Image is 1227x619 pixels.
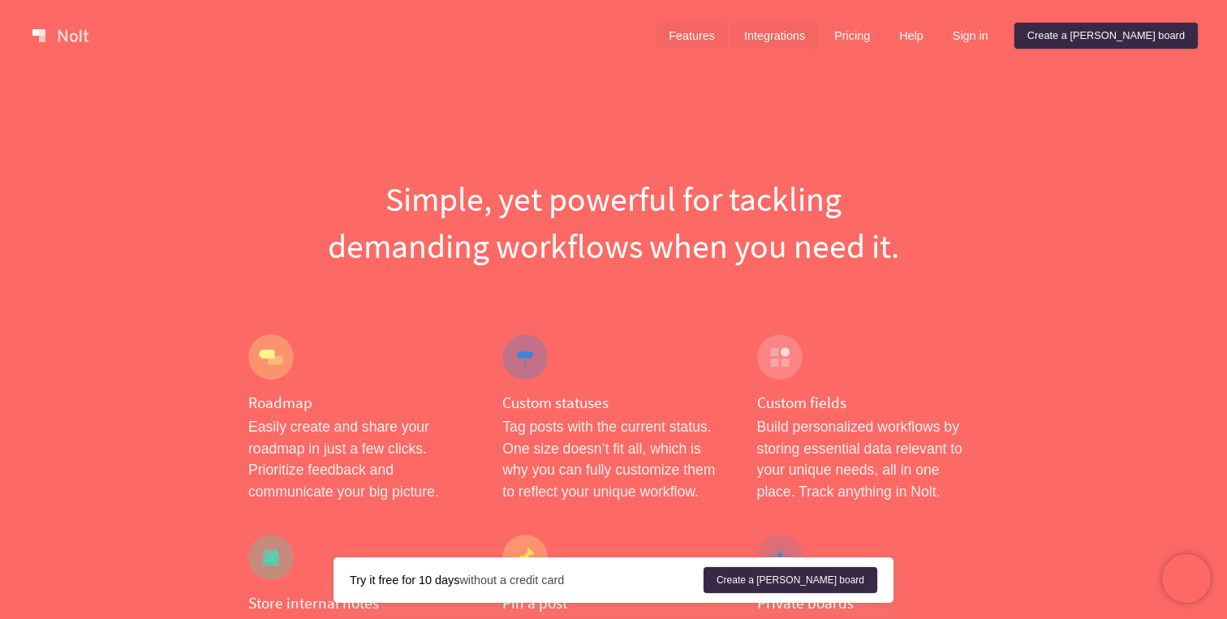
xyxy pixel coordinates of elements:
[350,572,704,588] div: without a credit card
[656,23,728,49] a: Features
[350,574,459,587] strong: Try it free for 10 days
[502,393,724,413] h4: Custom statuses
[502,416,724,502] p: Tag posts with the current status. One size doesn’t fit all, which is why you can fully customize...
[757,593,979,613] h4: Private boards
[731,23,818,49] a: Integrations
[248,175,979,269] h1: Simple, yet powerful for tackling demanding workflows when you need it.
[940,23,1001,49] a: Sign in
[248,416,470,502] p: Easily create and share your roadmap in just a few clicks. Prioritize feedback and communicate yo...
[1162,554,1211,603] iframe: Chatra live chat
[248,393,470,413] h4: Roadmap
[757,393,979,413] h4: Custom fields
[502,593,724,613] h4: Pin a post
[704,567,877,593] a: Create a [PERSON_NAME] board
[886,23,936,49] a: Help
[757,416,979,502] p: Build personalized workflows by storing essential data relevant to your unique needs, all in one ...
[1014,23,1198,49] a: Create a [PERSON_NAME] board
[248,593,470,613] h4: Store internal notes
[821,23,883,49] a: Pricing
